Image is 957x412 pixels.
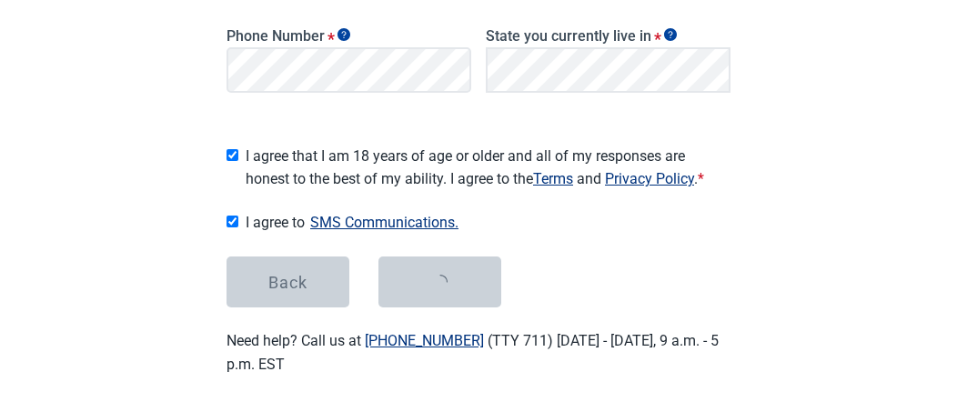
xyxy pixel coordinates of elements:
a: [PHONE_NUMBER] [365,332,484,349]
span: loading [429,272,450,293]
button: Back [227,256,349,307]
div: Back [268,273,307,291]
span: Show tooltip [664,28,677,41]
label: Phone Number [227,27,471,45]
label: Need help? Call us at (TTY 711) [DATE] - [DATE], 9 a.m. - 5 p.m. EST [227,332,719,372]
span: Show tooltip [337,28,350,41]
button: Show SMS communications details [305,210,464,235]
span: I agree that I am 18 years of age or older and all of my responses are honest to the best of my a... [246,145,730,190]
a: Read our Terms of Service [533,170,573,187]
a: Read our Privacy Policy [605,170,694,187]
label: State you currently live in [486,27,730,45]
span: I agree to [246,210,730,235]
